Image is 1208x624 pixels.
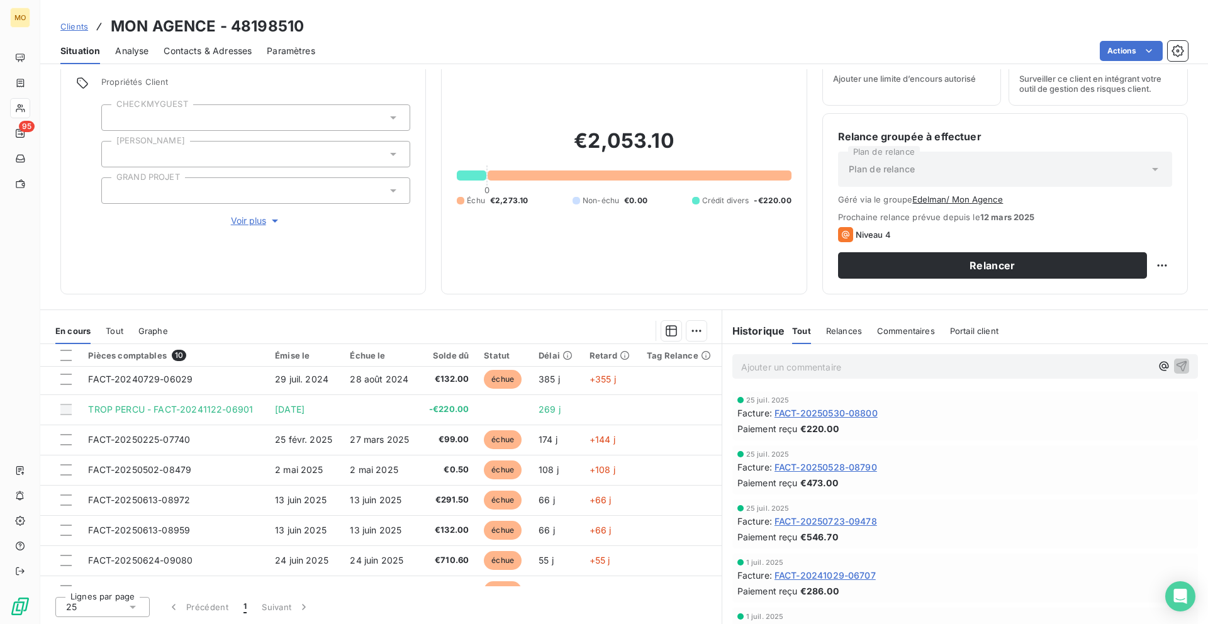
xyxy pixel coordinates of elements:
span: 95 [19,121,35,132]
span: 108 j [539,464,559,475]
span: Propriétés Client [101,77,410,94]
span: +55 j [590,555,610,565]
span: €286.00 [800,584,839,598]
span: Facture : [737,406,772,420]
span: Ajouter une limite d’encours autorisé [833,74,976,84]
div: Tag Relance [647,350,714,360]
span: Portail client [950,326,998,336]
span: FACT-20250530-08800 [775,406,878,420]
span: échue [484,491,522,510]
span: 25 juil. 2025 [746,504,790,512]
span: échue [484,581,522,600]
span: 25 juil. 2025 [746,450,790,458]
span: €220.00 [800,422,839,435]
span: Facture : [737,569,772,582]
span: Paiement reçu [737,422,798,435]
button: Actions [1100,41,1163,61]
span: 24 juin 2025 [350,555,403,565]
input: Ajouter une valeur [112,185,122,196]
span: 29 juil. 2024 [275,374,328,384]
span: Prochaine relance prévue depuis le [838,212,1172,222]
span: échue [484,521,522,540]
span: 66 j [539,494,555,505]
span: 66 j [539,525,555,535]
span: Contacts & Adresses [164,45,252,57]
span: FACT-20241029-06707 [775,569,876,582]
span: 2 mai 2025 [275,464,323,475]
span: 1 [243,601,247,613]
span: Paiement reçu [737,476,798,489]
span: FACT-20250613-08972 [88,494,190,505]
span: TROP PERCU - FACT-20241122-06901 [88,404,253,415]
span: Analyse [115,45,148,57]
span: En cours [55,326,91,336]
span: FACT-20250502-08479 [88,464,191,475]
span: Facture : [737,515,772,528]
span: 2 mai 2025 [350,464,398,475]
span: -€220.00 [754,195,791,206]
span: €0.00 [624,195,647,206]
img: Logo LeanPay [10,596,30,616]
span: Plan de relance [849,163,915,175]
span: FACT-20250723-09478 [775,515,877,528]
button: Voir plus [101,214,410,228]
a: Clients [60,20,88,33]
span: +144 j [590,434,615,445]
span: 27 juin 2025 [275,585,328,596]
span: Non-échu [583,195,619,206]
span: FACT-20250624-09080 [88,555,193,565]
button: Edelman/ Mon Agence [912,194,1003,204]
span: Crédit divers [702,195,749,206]
div: Émise le [275,350,335,360]
span: 13 juin 2025 [350,494,401,505]
span: 27 juin 2025 [350,585,403,596]
button: Suivant [254,594,318,620]
h2: €2,053.10 [457,128,791,166]
span: 27 mars 2025 [350,434,409,445]
h3: MON AGENCE - 48198510 [111,15,304,38]
span: €2,273.10 [490,195,528,206]
span: €132.00 [427,524,469,537]
span: 10 [172,350,186,361]
div: Statut [484,350,523,360]
span: +52 j [590,585,611,596]
div: Retard [590,350,632,360]
h6: Historique [722,323,785,338]
span: +66 j [590,525,612,535]
span: FACT-20250627-09134 [88,585,190,596]
span: €291.50 [427,494,469,506]
span: FACT-20250225-07740 [88,434,190,445]
span: Voir plus [231,214,281,227]
input: Ajouter une valeur [112,112,122,123]
span: 24 juin 2025 [275,555,328,565]
span: Tout [792,326,811,336]
span: Relances [826,326,862,336]
div: Échue le [350,350,411,360]
span: Situation [60,45,100,57]
span: +355 j [590,374,616,384]
div: Pièces comptables [88,350,260,361]
span: 25 févr. 2025 [275,434,332,445]
a: 95 [10,123,30,143]
span: 13 juin 2025 [275,525,327,535]
span: +66 j [590,494,612,505]
span: 13 juin 2025 [350,525,401,535]
span: €710.60 [427,554,469,567]
span: 28 août 2024 [350,374,408,384]
button: Relancer [838,252,1147,279]
h6: Relance groupée à effectuer [838,129,1172,144]
span: 55 j [539,555,554,565]
span: €0.50 [427,464,469,476]
span: Surveiller ce client en intégrant votre outil de gestion des risques client. [1019,74,1177,94]
span: 269 j [539,404,561,415]
span: 25 juil. 2025 [746,396,790,404]
span: Paiement reçu [737,530,798,543]
span: €473.00 [800,476,838,489]
span: €546.70 [800,530,838,543]
span: €99.00 [427,433,469,446]
span: +108 j [590,464,615,475]
span: Niveau 4 [856,230,891,240]
span: Clients [60,21,88,31]
span: 174 j [539,434,557,445]
span: Échu [467,195,485,206]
